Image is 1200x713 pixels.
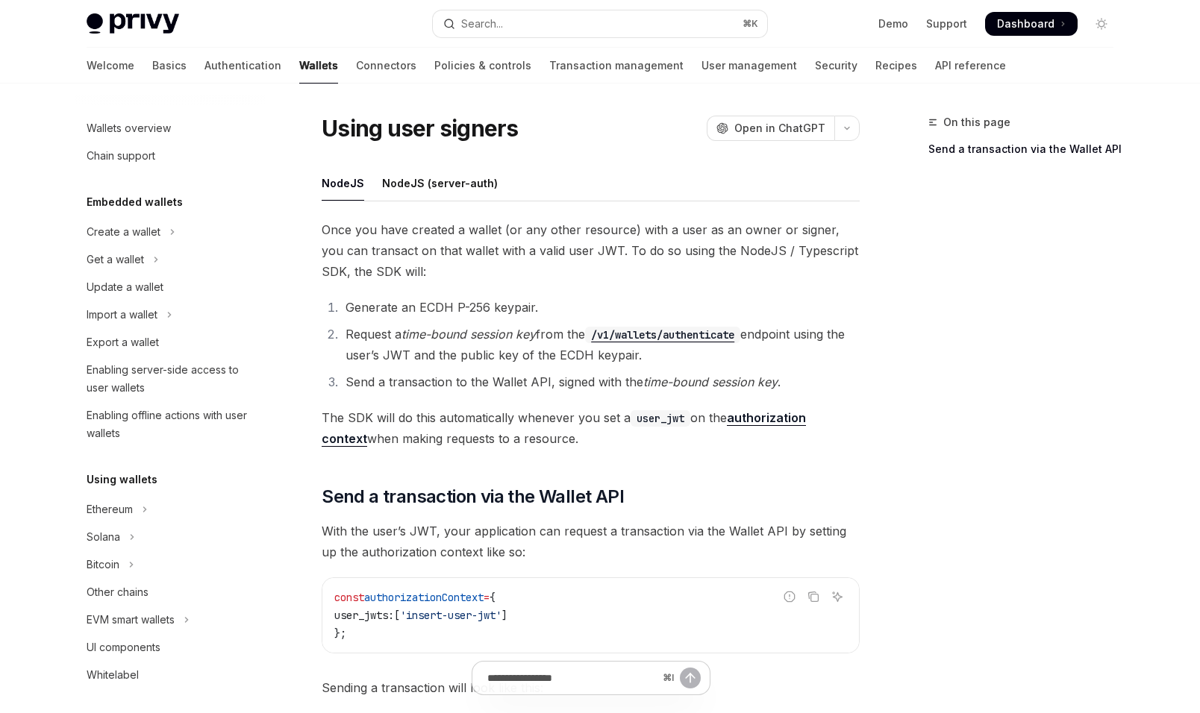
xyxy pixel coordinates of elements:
a: Update a wallet [75,274,266,301]
span: Send a transaction via the Wallet API [322,485,624,509]
a: Export a wallet [75,329,266,356]
div: Wallets overview [87,119,171,137]
div: EVM smart wallets [87,611,175,629]
button: Open in ChatGPT [707,116,834,141]
a: Recipes [875,48,917,84]
a: Dashboard [985,12,1078,36]
span: ⌘ K [743,18,758,30]
h5: Embedded wallets [87,193,183,211]
a: Enabling offline actions with user wallets [75,402,266,447]
a: Chain support [75,142,266,169]
button: Toggle dark mode [1090,12,1113,36]
code: user_jwt [631,410,690,427]
a: Authentication [204,48,281,84]
a: Welcome [87,48,134,84]
span: On this page [943,113,1010,131]
button: Toggle EVM smart wallets section [75,606,266,633]
img: light logo [87,13,179,34]
li: Send a transaction to the Wallet API, signed with the . [341,371,860,392]
span: 'insert-user-jwt' [400,609,501,622]
code: /v1/wallets/authenticate [585,327,740,343]
button: Toggle Create a wallet section [75,219,266,245]
div: NodeJS [322,166,364,201]
button: Copy the contents from the code block [804,587,823,606]
a: Connectors [356,48,416,84]
button: Toggle Get a wallet section [75,246,266,273]
span: Once you have created a wallet (or any other resource) with a user as an owner or signer, you can... [322,219,860,282]
div: UI components [87,638,160,656]
span: { [490,591,496,604]
a: Demo [878,16,908,31]
a: Security [815,48,857,84]
a: Support [926,16,967,31]
button: Toggle Bitcoin section [75,551,266,578]
a: API reference [935,48,1006,84]
div: Get a wallet [87,251,144,268]
div: Search... [461,15,503,33]
button: Ask AI [828,587,847,606]
div: Whitelabel [87,666,139,684]
a: /v1/wallets/authenticate [585,327,740,342]
span: authorizationContext [364,591,484,604]
div: NodeJS (server-auth) [382,166,498,201]
a: Transaction management [549,48,684,84]
div: Enabling offline actions with user wallets [87,406,257,442]
div: Export a wallet [87,333,159,351]
a: Wallets overview [75,115,266,142]
span: }; [334,626,346,640]
div: Create a wallet [87,223,160,241]
span: user_jwts: [334,609,394,622]
span: ] [501,609,507,622]
div: Solana [87,528,120,546]
span: Open in ChatGPT [734,121,825,136]
span: const [334,591,364,604]
span: The SDK will do this automatically whenever you set a on the when making requests to a resource. [322,407,860,449]
span: Dashboard [997,16,1054,31]
a: Send a transaction via the Wallet API [928,137,1125,161]
span: With the user’s JWT, your application can request a transaction via the Wallet API by setting up ... [322,521,860,562]
span: = [484,591,490,604]
a: Basics [152,48,187,84]
button: Open search [433,10,767,37]
div: Ethereum [87,500,133,518]
div: Update a wallet [87,278,163,296]
em: time-bound session key [643,374,778,389]
a: Other chains [75,579,266,606]
a: User management [701,48,797,84]
div: Other chains [87,583,149,601]
div: Bitcoin [87,556,119,574]
button: Toggle Ethereum section [75,496,266,523]
em: time-bound session key [401,327,536,342]
h1: Using user signers [322,115,519,142]
button: Toggle Solana section [75,524,266,550]
a: Wallets [299,48,338,84]
h5: Using wallets [87,471,157,489]
div: Chain support [87,147,155,165]
a: Whitelabel [75,662,266,688]
a: Enabling server-side access to user wallets [75,356,266,401]
button: Toggle Import a wallet section [75,301,266,328]
a: UI components [75,634,266,661]
a: Policies & controls [434,48,531,84]
input: Ask a question... [487,662,657,694]
button: Report incorrect code [780,587,799,606]
button: Send message [680,668,701,688]
li: Request a from the endpoint using the user’s JWT and the public key of the ECDH keypair. [341,324,860,365]
li: Generate an ECDH P-256 keypair. [341,297,860,318]
span: [ [394,609,400,622]
div: Enabling server-side access to user wallets [87,361,257,397]
div: Import a wallet [87,306,157,324]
